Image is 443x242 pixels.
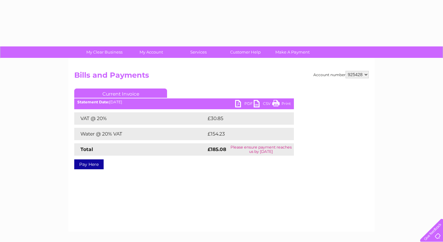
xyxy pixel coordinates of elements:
[74,100,294,104] div: [DATE]
[173,46,224,58] a: Services
[74,112,206,125] td: VAT @ 20%
[235,100,254,109] a: PDF
[74,159,104,169] a: Pay Here
[228,143,294,156] td: Please ensure payment reaches us by [DATE]
[74,89,167,98] a: Current Invoice
[206,112,282,125] td: £30.85
[313,71,369,78] div: Account number
[79,46,130,58] a: My Clear Business
[74,128,206,140] td: Water @ 20% VAT
[272,100,291,109] a: Print
[80,146,93,152] strong: Total
[74,71,369,83] h2: Bills and Payments
[206,128,282,140] td: £154.23
[254,100,272,109] a: CSV
[77,100,109,104] b: Statement Date:
[267,46,318,58] a: Make A Payment
[126,46,177,58] a: My Account
[208,146,226,152] strong: £185.08
[220,46,271,58] a: Customer Help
